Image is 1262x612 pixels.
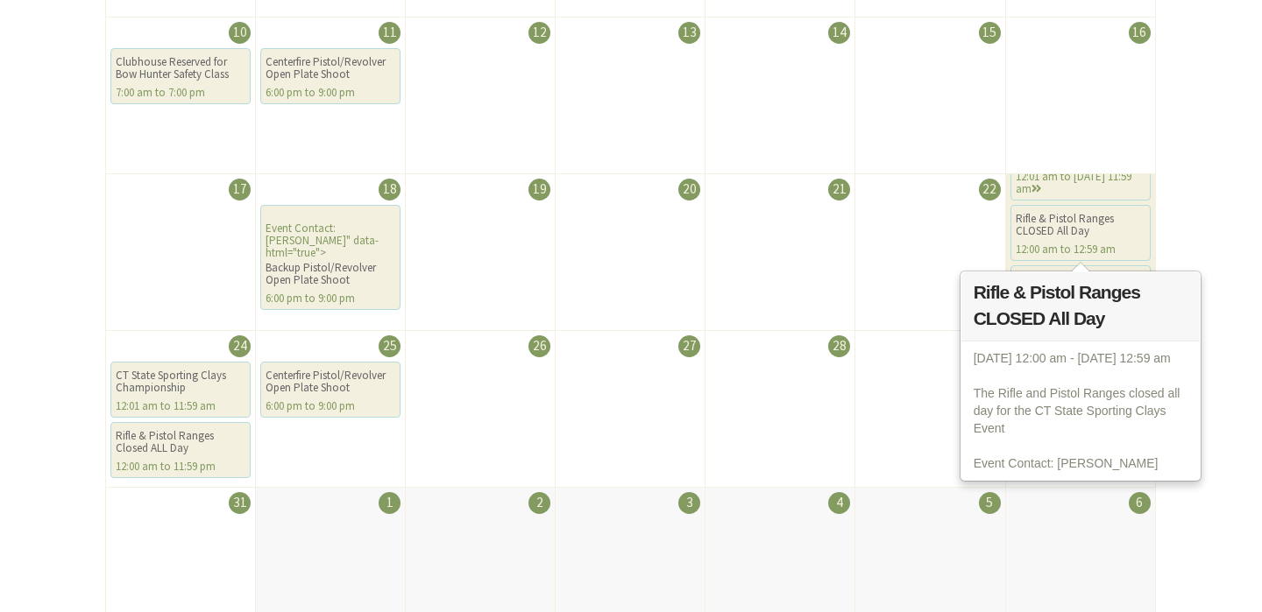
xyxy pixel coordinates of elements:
div: 27 [678,335,700,357]
div: 3 [678,492,700,514]
div: 6 [1129,492,1151,514]
div: 12:01 am to [DATE] 11:59 am [1016,171,1145,195]
div: 21 [828,179,850,200]
div: 25 [379,335,401,357]
div: 24 [229,335,251,357]
div: 2 [528,492,550,514]
div: CT State Sporting Clays Championship [116,369,245,394]
div: 16 [1129,22,1151,44]
div: 12 [528,22,550,44]
div: 1 [379,492,401,514]
div: 26 [528,335,550,357]
div: 4 [828,492,850,514]
div: 18 [379,179,401,200]
div: 28 [828,335,850,357]
div: 12:01 am to 11:59 am [116,400,245,412]
div: 6:00 pm to 9:00 pm [266,87,395,99]
div: Event Contact: [PERSON_NAME]" data-html="true"> [260,205,401,310]
div: Backup Pistol/Revolver Open Plate Shoot [266,262,395,286]
div: Centerfire Pistol/Revolver Open Plate Shoot [266,369,395,394]
div: 13 [678,22,700,44]
div: 7:00 am to 7:00 pm [116,87,245,99]
h3: Rifle & Pistol Ranges CLOSED All Day [961,272,1200,342]
div: 10 [229,22,251,44]
div: 22 [979,179,1001,200]
div: 17 [229,179,251,200]
div: 12:00 am to 11:59 pm [116,461,245,473]
div: 14 [828,22,850,44]
div: 31 [229,492,251,514]
div: 15 [979,22,1001,44]
div: 12:00 am to 12:59 am [1016,243,1145,256]
div: 6:00 pm to 9:00 pm [266,400,395,412]
div: 19 [528,179,550,200]
div: Rifle & Pistol Ranges Closed ALL Day [116,430,245,454]
div: 6:00 pm to 9:00 pm [266,292,395,305]
div: 20 [678,179,700,200]
div: 5 [979,492,1001,514]
div: Clubhouse Reserved for Bow Hunter Safety Class [116,56,245,81]
div: Centerfire Pistol/Revolver Open Plate Shoot [266,56,395,81]
div: 11 [379,22,401,44]
div: Rifle & Pistol Ranges CLOSED All Day [1016,213,1145,237]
